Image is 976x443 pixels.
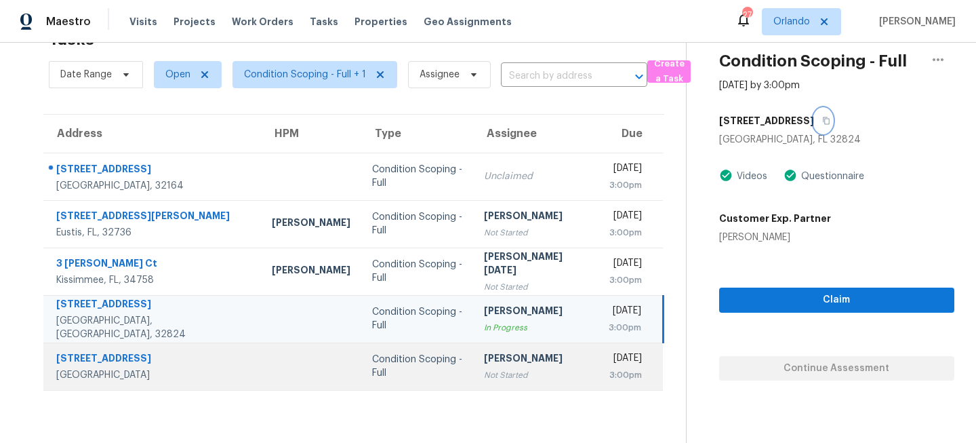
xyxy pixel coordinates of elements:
[719,133,954,147] div: [GEOGRAPHIC_DATA], FL 32824
[598,115,664,153] th: Due
[165,68,190,81] span: Open
[719,168,733,182] img: Artifact Present Icon
[484,170,586,183] div: Unclaimed
[129,15,157,28] span: Visits
[719,231,831,244] div: [PERSON_NAME]
[719,79,800,92] div: [DATE] by 3:00pm
[361,115,474,153] th: Type
[56,273,250,287] div: Kissimmee, FL, 34758
[232,15,293,28] span: Work Orders
[609,304,641,321] div: [DATE]
[56,179,250,193] div: [GEOGRAPHIC_DATA], 32164
[56,297,250,314] div: [STREET_ADDRESS]
[647,60,691,83] button: Create a Task
[797,170,864,183] div: Questionnaire
[174,15,216,28] span: Projects
[742,8,752,22] div: 27
[484,368,586,382] div: Not Started
[484,209,586,226] div: [PERSON_NAME]
[56,314,250,341] div: [GEOGRAPHIC_DATA], [GEOGRAPHIC_DATA], 32824
[484,321,586,334] div: In Progress
[609,178,643,192] div: 3:00pm
[60,68,112,81] span: Date Range
[244,68,366,81] span: Condition Scoping - Full + 1
[372,258,463,285] div: Condition Scoping - Full
[733,170,767,183] div: Videos
[484,280,586,294] div: Not Started
[719,54,907,68] h2: Condition Scoping - Full
[372,353,463,380] div: Condition Scoping - Full
[814,109,832,133] button: Copy Address
[56,226,250,239] div: Eustis, FL, 32736
[719,212,831,225] h5: Customer Exp. Partner
[874,15,956,28] span: [PERSON_NAME]
[56,351,250,368] div: [STREET_ADDRESS]
[609,321,641,334] div: 3:00pm
[272,216,350,233] div: [PERSON_NAME]
[609,209,643,226] div: [DATE]
[719,288,954,313] button: Claim
[43,115,261,153] th: Address
[719,114,814,128] h5: [STREET_ADDRESS]
[56,209,250,226] div: [STREET_ADDRESS][PERSON_NAME]
[609,351,643,368] div: [DATE]
[484,351,586,368] div: [PERSON_NAME]
[272,263,350,280] div: [PERSON_NAME]
[609,368,643,382] div: 3:00pm
[372,163,463,190] div: Condition Scoping - Full
[420,68,460,81] span: Assignee
[372,210,463,237] div: Condition Scoping - Full
[261,115,361,153] th: HPM
[773,15,810,28] span: Orlando
[609,226,643,239] div: 3:00pm
[424,15,512,28] span: Geo Assignments
[730,292,943,309] span: Claim
[484,226,586,239] div: Not Started
[630,67,649,86] button: Open
[609,273,643,287] div: 3:00pm
[310,17,338,26] span: Tasks
[354,15,407,28] span: Properties
[56,162,250,179] div: [STREET_ADDRESS]
[654,56,684,88] span: Create a Task
[56,368,250,382] div: [GEOGRAPHIC_DATA]
[56,256,250,273] div: 3 [PERSON_NAME] Ct
[46,15,91,28] span: Maestro
[473,115,597,153] th: Assignee
[372,305,463,332] div: Condition Scoping - Full
[784,168,797,182] img: Artifact Present Icon
[484,250,586,280] div: [PERSON_NAME][DATE]
[609,256,643,273] div: [DATE]
[484,304,586,321] div: [PERSON_NAME]
[501,66,609,87] input: Search by address
[609,161,643,178] div: [DATE]
[49,33,94,46] h2: Tasks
